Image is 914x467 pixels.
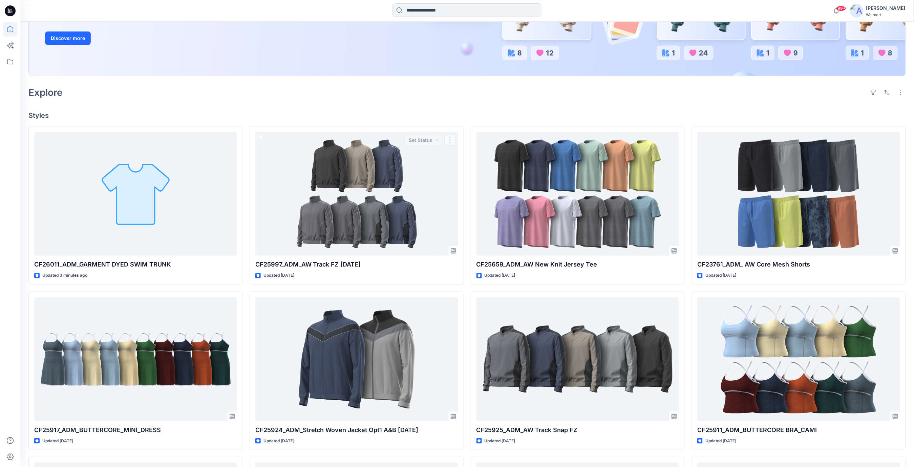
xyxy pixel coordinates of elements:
[42,438,73,445] p: Updated [DATE]
[476,297,679,421] a: CF25925_ADM_AW Track Snap FZ
[255,132,458,256] a: CF25997_ADM_AW Track FZ 16AUG25
[45,31,91,45] button: Discover more
[697,425,900,435] p: CF25911_ADM_BUTTERCORE BRA_CAMI
[34,425,237,435] p: CF25917_ADM_BUTTERCORE_MINI_DRESS
[42,272,87,279] p: Updated 3 minutes ago
[485,272,515,279] p: Updated [DATE]
[866,4,906,12] div: [PERSON_NAME]
[34,260,237,269] p: CF26011_ADM_GARMENT DYED SWIM TRUNK
[476,425,679,435] p: CF25925_ADM_AW Track Snap FZ
[850,4,864,18] img: avatar
[476,132,679,256] a: CF25659_ADM_AW New Knit Jersey Tee
[28,87,63,98] h2: Explore
[34,297,237,421] a: CF25917_ADM_BUTTERCORE_MINI_DRESS
[28,111,906,120] h4: Styles
[45,31,197,45] a: Discover more
[255,297,458,421] a: CF25924_ADM_Stretch Woven Jacket Opt1 A&B 09JUL25
[697,132,900,256] a: CF23761_ADM_ AW Core Mesh Shorts
[697,297,900,421] a: CF25911_ADM_BUTTERCORE BRA_CAMI
[705,272,736,279] p: Updated [DATE]
[836,6,846,11] span: 99+
[263,272,294,279] p: Updated [DATE]
[255,260,458,269] p: CF25997_ADM_AW Track FZ [DATE]
[476,260,679,269] p: CF25659_ADM_AW New Knit Jersey Tee
[255,425,458,435] p: CF25924_ADM_Stretch Woven Jacket Opt1 A&B [DATE]
[705,438,736,445] p: Updated [DATE]
[866,12,906,17] div: Walmart
[263,438,294,445] p: Updated [DATE]
[697,260,900,269] p: CF23761_ADM_ AW Core Mesh Shorts
[34,132,237,256] a: CF26011_ADM_GARMENT DYED SWIM TRUNK
[485,438,515,445] p: Updated [DATE]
